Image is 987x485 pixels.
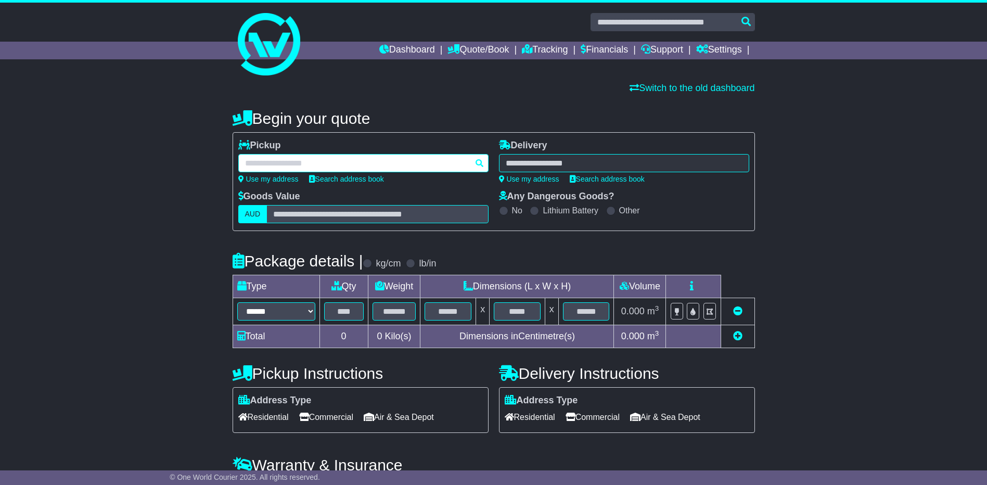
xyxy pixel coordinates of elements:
span: Residential [238,409,289,425]
span: Residential [505,409,555,425]
td: Dimensions (L x W x H) [420,275,614,298]
a: Settings [696,42,742,59]
label: Pickup [238,140,281,151]
td: Volume [614,275,666,298]
typeahead: Please provide city [238,154,489,172]
td: 0 [319,325,368,348]
span: 0 [377,331,382,341]
h4: Delivery Instructions [499,365,755,382]
td: x [476,298,490,325]
label: Goods Value [238,191,300,202]
span: © One World Courier 2025. All rights reserved. [170,473,320,481]
a: Remove this item [733,306,742,316]
td: Type [233,275,319,298]
label: Other [619,206,640,215]
a: Search address book [570,175,645,183]
h4: Warranty & Insurance [233,456,755,474]
a: Use my address [499,175,559,183]
h4: Begin your quote [233,110,755,127]
span: Air & Sea Depot [364,409,434,425]
label: Address Type [238,395,312,406]
h4: Package details | [233,252,363,270]
sup: 3 [655,304,659,312]
a: Dashboard [379,42,435,59]
a: Switch to the old dashboard [630,83,754,93]
label: AUD [238,205,267,223]
label: No [512,206,522,215]
label: kg/cm [376,258,401,270]
span: m [647,331,659,341]
td: Qty [319,275,368,298]
td: Weight [368,275,420,298]
span: Commercial [299,409,353,425]
td: x [545,298,558,325]
label: Address Type [505,395,578,406]
sup: 3 [655,329,659,337]
span: Air & Sea Depot [630,409,700,425]
td: Total [233,325,319,348]
a: Search address book [309,175,384,183]
span: Commercial [566,409,620,425]
span: 0.000 [621,331,645,341]
a: Tracking [522,42,568,59]
a: Support [641,42,683,59]
label: Any Dangerous Goods? [499,191,614,202]
label: Lithium Battery [543,206,598,215]
label: lb/in [419,258,436,270]
a: Financials [581,42,628,59]
td: Dimensions in Centimetre(s) [420,325,614,348]
span: m [647,306,659,316]
span: 0.000 [621,306,645,316]
a: Use my address [238,175,299,183]
td: Kilo(s) [368,325,420,348]
a: Quote/Book [447,42,509,59]
a: Add new item [733,331,742,341]
label: Delivery [499,140,547,151]
h4: Pickup Instructions [233,365,489,382]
